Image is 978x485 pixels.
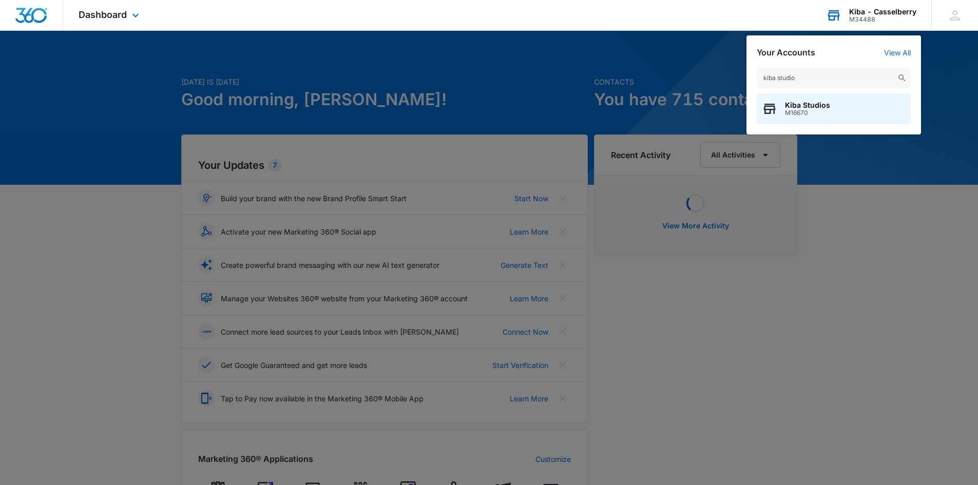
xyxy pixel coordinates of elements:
button: Kiba StudiosM16670 [757,93,911,124]
div: account name [849,8,916,16]
span: M16670 [785,109,830,117]
span: Dashboard [79,9,127,20]
a: View All [884,48,911,57]
h2: Your Accounts [757,48,815,57]
input: Search Accounts [757,68,911,88]
span: Kiba Studios [785,101,830,109]
div: account id [849,16,916,23]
